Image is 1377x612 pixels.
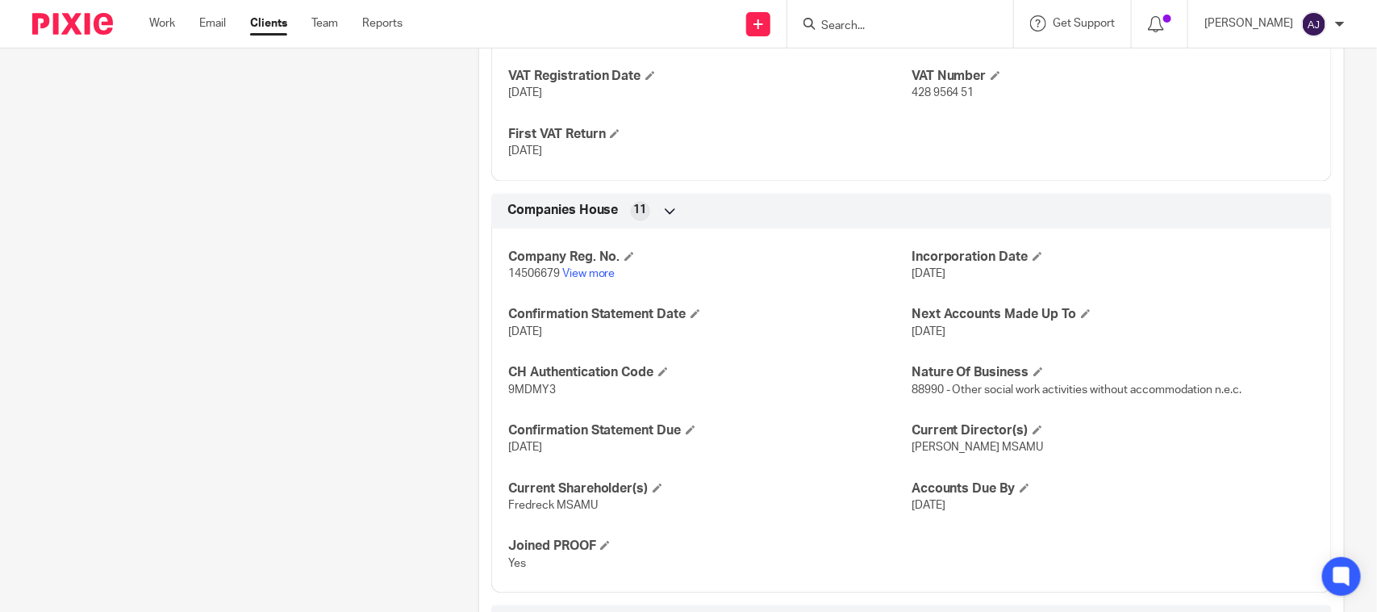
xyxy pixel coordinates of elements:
[508,500,598,511] span: Fredreck MSAMU
[311,15,338,31] a: Team
[1204,15,1293,31] p: [PERSON_NAME]
[508,306,912,323] h4: Confirmation Statement Date
[507,202,619,219] span: Companies House
[250,15,287,31] a: Clients
[912,249,1315,266] h4: Incorporation Date
[508,87,542,99] span: [DATE]
[912,442,1044,453] span: [PERSON_NAME] MSAMU
[912,68,1315,85] h4: VAT Number
[149,15,175,31] a: Work
[508,480,912,497] h4: Current Shareholder(s)
[912,500,945,511] span: [DATE]
[912,268,945,279] span: [DATE]
[508,126,912,143] h4: First VAT Return
[912,306,1315,323] h4: Next Accounts Made Up To
[508,268,560,279] span: 14506679
[508,249,912,266] h4: Company Reg. No.
[508,558,526,569] span: Yes
[362,15,403,31] a: Reports
[912,87,974,99] span: 428 9564 51
[508,326,542,337] span: [DATE]
[1301,11,1327,37] img: svg%3E
[1053,18,1115,29] span: Get Support
[912,384,1242,396] span: 88990 - Other social work activities without accommodation n.e.c.
[199,15,226,31] a: Email
[912,480,1315,497] h4: Accounts Due By
[508,364,912,381] h4: CH Authentication Code
[562,268,615,279] a: View more
[508,145,542,157] span: [DATE]
[508,538,912,555] h4: Joined PROOF
[634,202,647,218] span: 11
[508,384,556,396] span: 9MDMY3
[508,442,542,453] span: [DATE]
[912,326,945,337] span: [DATE]
[508,422,912,439] h4: Confirmation Statement Due
[912,364,1315,381] h4: Nature Of Business
[912,422,1315,439] h4: Current Director(s)
[508,68,912,85] h4: VAT Registration Date
[820,19,965,34] input: Search
[32,13,113,35] img: Pixie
